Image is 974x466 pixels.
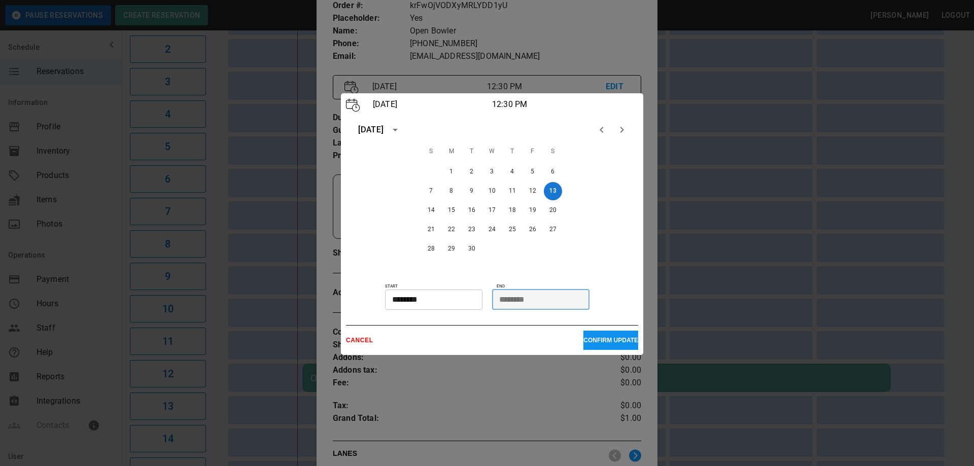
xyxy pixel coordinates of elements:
[387,121,404,138] button: calendar view is open, switch to year view
[503,163,521,181] button: 4
[463,201,481,220] button: 16
[592,120,612,140] button: Previous month
[463,141,481,162] span: Tuesday
[544,221,562,239] button: 27
[544,163,562,181] button: 6
[370,98,492,111] p: [DATE]
[524,221,542,239] button: 26
[583,337,638,344] p: CONFIRM UPDATE
[503,221,521,239] button: 25
[497,283,638,290] p: END
[483,201,501,220] button: 17
[524,141,542,162] span: Friday
[483,221,501,239] button: 24
[544,182,562,200] button: 13
[442,221,461,239] button: 22
[442,201,461,220] button: 15
[583,331,638,350] button: CONFIRM UPDATE
[422,240,440,258] button: 28
[524,201,542,220] button: 19
[503,182,521,200] button: 11
[358,124,384,136] div: [DATE]
[544,201,562,220] button: 20
[346,98,360,112] img: Vector
[492,290,582,310] input: Choose time, selected time is 4:30 PM
[524,163,542,181] button: 5
[442,182,461,200] button: 8
[492,98,614,111] p: 12:30 PM
[463,182,481,200] button: 9
[422,201,440,220] button: 14
[463,240,481,258] button: 30
[442,240,461,258] button: 29
[422,141,440,162] span: Sunday
[422,221,440,239] button: 21
[483,182,501,200] button: 10
[483,163,501,181] button: 3
[442,141,461,162] span: Monday
[385,290,475,310] input: Choose time, selected time is 12:30 PM
[463,221,481,239] button: 23
[346,337,583,344] p: CANCEL
[544,141,562,162] span: Saturday
[463,163,481,181] button: 2
[442,163,461,181] button: 1
[524,182,542,200] button: 12
[612,120,632,140] button: Next month
[422,182,440,200] button: 7
[503,201,521,220] button: 18
[385,283,492,290] p: START
[503,141,521,162] span: Thursday
[483,141,501,162] span: Wednesday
